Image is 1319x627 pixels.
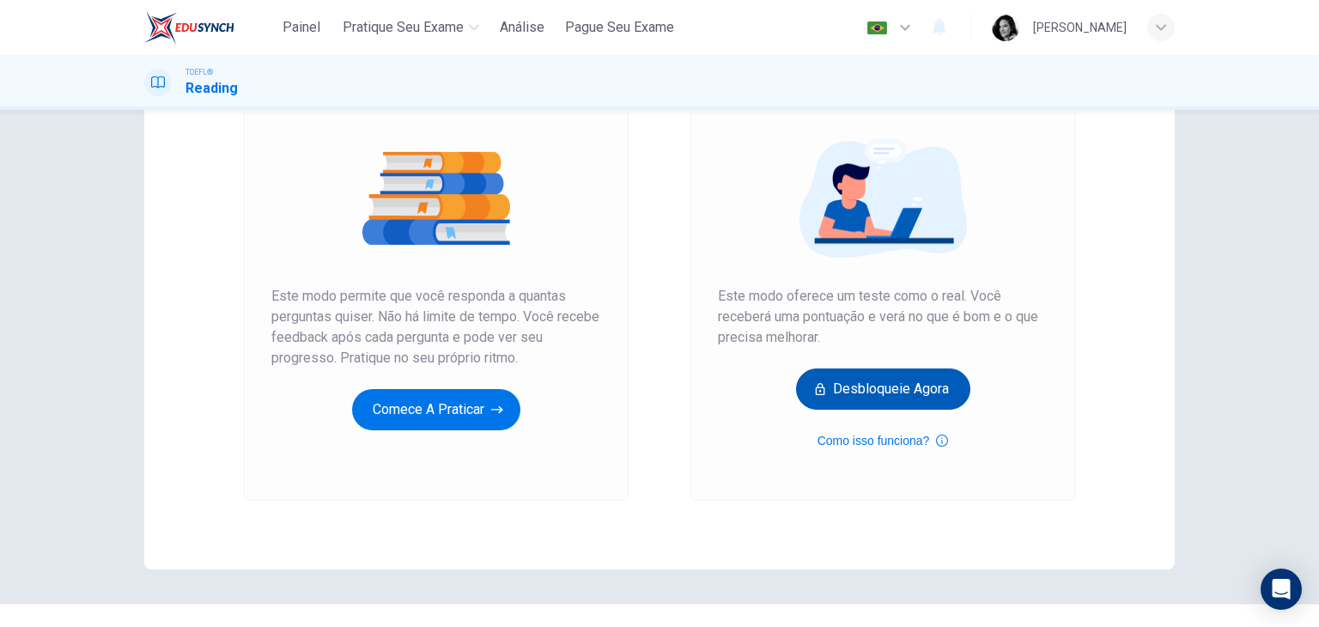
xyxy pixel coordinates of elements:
[565,17,674,38] span: Pague Seu Exame
[274,12,329,43] button: Painel
[336,12,486,43] button: Pratique seu exame
[866,21,888,34] img: pt
[185,66,213,78] span: TOEFL®
[818,430,949,451] button: Como isso funciona?
[992,14,1019,41] img: Profile picture
[343,17,464,38] span: Pratique seu exame
[352,389,520,430] button: Comece a praticar
[1261,569,1302,610] div: Open Intercom Messenger
[558,12,681,43] button: Pague Seu Exame
[185,78,238,99] h1: Reading
[796,368,970,410] button: Desbloqueie agora
[500,17,544,38] span: Análise
[718,286,1048,348] span: Este modo oferece um teste como o real. Você receberá uma pontuação e verá no que é bom e o que p...
[493,12,551,43] button: Análise
[144,10,234,45] img: EduSynch logo
[144,10,274,45] a: EduSynch logo
[1033,17,1127,38] div: [PERSON_NAME]
[271,286,601,368] span: Este modo permite que você responda a quantas perguntas quiser. Não há limite de tempo. Você rece...
[283,17,320,38] span: Painel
